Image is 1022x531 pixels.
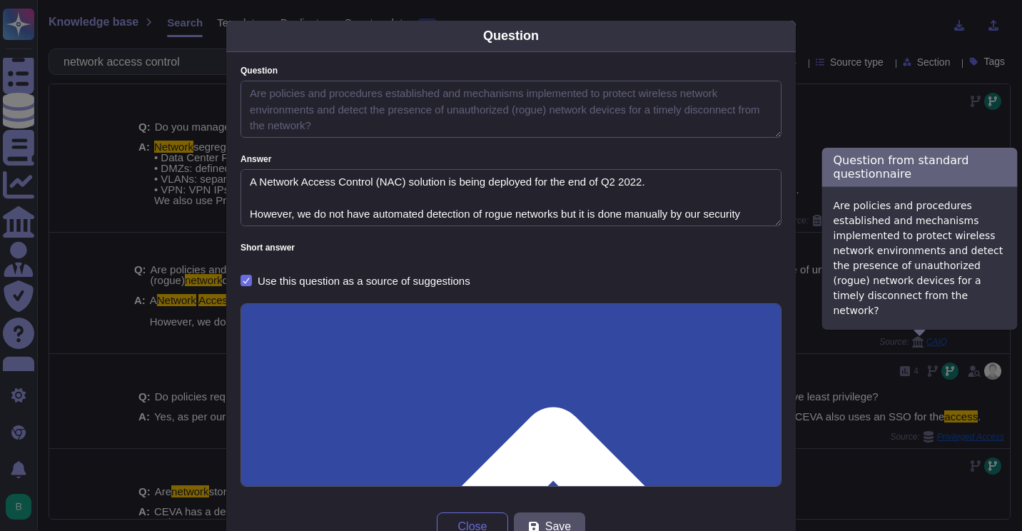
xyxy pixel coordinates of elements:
[241,155,781,163] label: Answer
[241,66,781,75] label: Question
[483,26,539,46] div: Question
[241,81,781,138] textarea: Are policies and procedures established and mechanisms implemented to protect wireless network en...
[258,275,470,286] div: Use this question as a source of suggestions
[241,243,781,252] label: Short answer
[822,148,1018,187] h3: Question from standard questionnaire
[822,187,1018,330] div: Are policies and procedures established and mechanisms implemented to protect wireless network en...
[241,169,781,226] textarea: A Network Access Control (NAC) solution is being deployed for the end of Q2 2022. However, we do ...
